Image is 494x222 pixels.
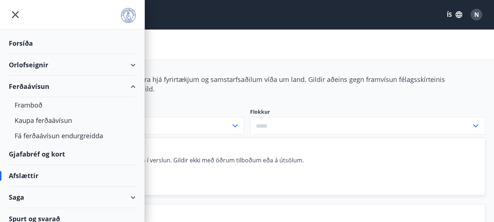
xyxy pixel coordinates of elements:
[15,113,130,128] div: Kaupa ferðaávísun
[66,156,467,172] span: 15% afsláttur af okkar vörum í verslun. Gildir ekki með öðrum tilboðum eða á útsölum.
[9,33,136,54] div: Forsíða
[468,6,485,23] button: N
[9,187,136,208] div: Saga
[9,54,136,76] div: Orlofseignir
[121,8,136,23] img: union_logo
[15,128,130,143] div: Fá ferðaávísun endurgreidda
[9,75,445,93] span: Félagsmenn njóta veglegra tilboða og sérkjara hjá fyrirtækjum og samstarfsaðilum víða um land. Gi...
[9,165,136,187] div: Afslættir
[250,108,486,116] label: Flokkur
[443,8,466,21] button: ÍS
[66,210,467,220] span: [PERSON_NAME] ehf
[9,8,22,21] button: menu
[9,76,136,97] div: Ferðaávísun
[15,97,130,113] div: Framboð
[9,143,136,165] div: Gjafabréf og kort
[474,11,479,19] span: N
[66,144,467,153] span: Lín Design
